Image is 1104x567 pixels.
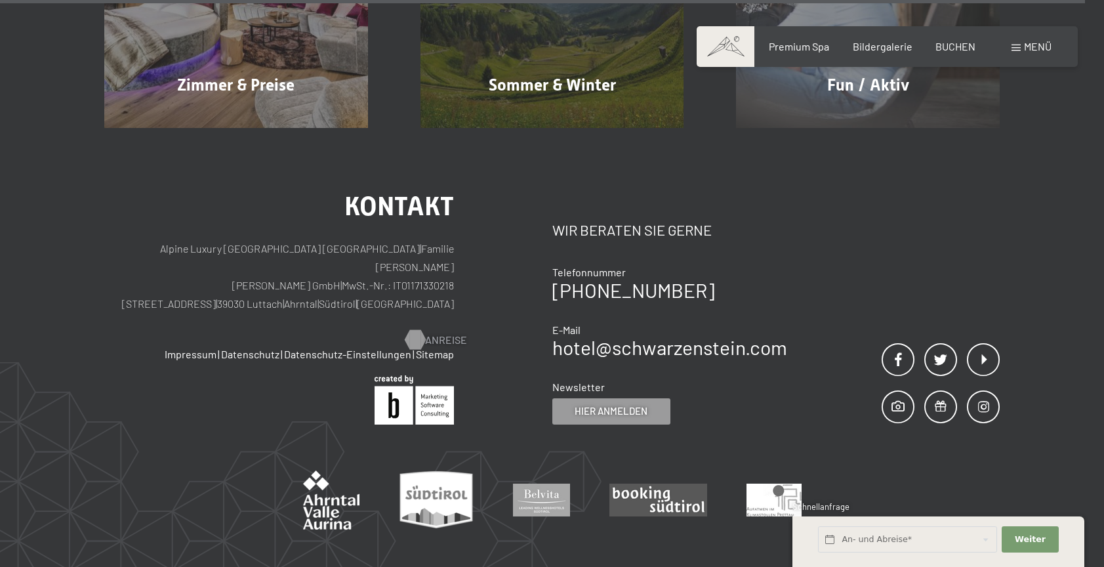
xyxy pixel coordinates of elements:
span: Hier anmelden [575,404,647,418]
a: BUCHEN [935,40,975,52]
span: | [413,348,415,360]
a: Sitemap [416,348,454,360]
button: Weiter [1002,526,1058,553]
a: Bildergalerie [853,40,912,52]
a: Anreise [405,333,454,347]
span: Menü [1024,40,1052,52]
span: Anreise [425,333,467,347]
span: | [281,348,283,360]
span: Sommer & Winter [489,75,616,94]
span: | [340,279,342,291]
span: | [420,242,421,255]
img: Brandnamic GmbH | Leading Hospitality Solutions [375,375,454,425]
span: | [283,297,284,310]
span: | [216,297,217,310]
span: Kontakt [344,191,454,222]
span: Weiter [1015,534,1046,545]
span: Newsletter [552,381,605,393]
span: Zimmer & Preise [177,75,295,94]
span: | [218,348,220,360]
span: Telefonnummer [552,266,626,278]
a: hotel@schwarzenstein.com [552,335,787,359]
a: Datenschutz-Einstellungen [284,348,411,360]
span: E-Mail [552,324,581,336]
span: Wir beraten Sie gerne [552,221,712,238]
span: Fun / Aktiv [827,75,909,94]
a: Premium Spa [769,40,829,52]
span: | [317,297,319,310]
span: | [356,297,357,310]
a: Datenschutz [221,348,279,360]
span: Schnellanfrage [792,501,849,512]
p: Alpine Luxury [GEOGRAPHIC_DATA] [GEOGRAPHIC_DATA] Familie [PERSON_NAME] [PERSON_NAME] GmbH MwSt.-... [104,240,454,313]
a: Impressum [165,348,216,360]
a: [PHONE_NUMBER] [552,278,714,302]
